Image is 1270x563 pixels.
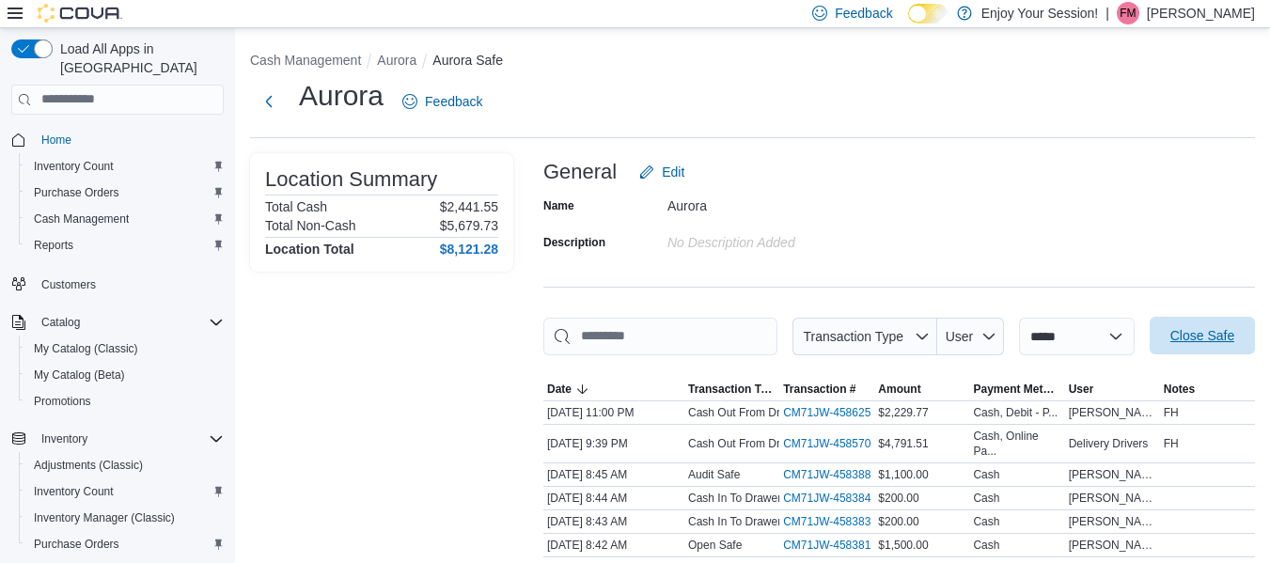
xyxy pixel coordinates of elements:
[1069,514,1156,529] span: [PERSON_NAME]
[26,454,224,477] span: Adjustments (Classic)
[1117,2,1139,24] div: Faith Merola
[543,463,684,486] div: [DATE] 8:45 AM
[908,4,948,23] input: Dark Mode
[19,388,231,414] button: Promotions
[19,531,231,557] button: Purchase Orders
[440,242,498,257] h4: $8,121.28
[26,533,127,555] a: Purchase Orders
[543,510,684,533] div: [DATE] 8:43 AM
[973,514,999,529] div: Cash
[26,234,224,257] span: Reports
[543,198,574,213] label: Name
[783,436,886,451] a: CM71JW-458570External link
[41,133,71,148] span: Home
[34,238,73,253] span: Reports
[34,128,224,151] span: Home
[981,2,1099,24] p: Enjoy Your Session!
[26,454,150,477] a: Adjustments (Classic)
[688,436,839,451] p: Cash Out From Drawer (Beta)
[878,467,928,482] span: $1,100.00
[543,161,617,183] h3: General
[34,368,125,383] span: My Catalog (Beta)
[26,181,224,204] span: Purchase Orders
[1164,436,1179,451] span: FH
[34,311,224,334] span: Catalog
[878,382,920,397] span: Amount
[425,92,482,111] span: Feedback
[34,484,114,499] span: Inventory Count
[34,458,143,473] span: Adjustments (Classic)
[973,467,999,482] div: Cash
[26,181,127,204] a: Purchase Orders
[688,514,821,529] p: Cash In To Drawer (Alpha)
[937,318,1004,355] button: User
[667,227,919,250] div: No Description added
[250,51,1255,73] nav: An example of EuiBreadcrumbs
[783,382,855,397] span: Transaction #
[1164,382,1195,397] span: Notes
[4,270,231,297] button: Customers
[1120,2,1136,24] span: FM
[973,429,1060,459] div: Cash, Online Pa...
[26,155,224,178] span: Inventory Count
[4,426,231,452] button: Inventory
[26,390,224,413] span: Promotions
[440,199,498,214] p: $2,441.55
[684,378,779,400] button: Transaction Type
[1065,378,1160,400] button: User
[878,436,928,451] span: $4,791.51
[19,505,231,531] button: Inventory Manager (Classic)
[19,206,231,232] button: Cash Management
[662,163,684,181] span: Edit
[1069,436,1149,451] span: Delivery Drivers
[19,180,231,206] button: Purchase Orders
[908,23,909,24] span: Dark Mode
[34,428,95,450] button: Inventory
[688,405,844,420] p: Cash Out From Drawer (Alpha)
[34,211,129,227] span: Cash Management
[1160,378,1255,400] button: Notes
[34,510,175,525] span: Inventory Manager (Classic)
[299,77,384,115] h1: Aurora
[783,514,886,529] a: CM71JW-458383External link
[34,394,91,409] span: Promotions
[26,155,121,178] a: Inventory Count
[26,533,224,555] span: Purchase Orders
[792,318,937,355] button: Transaction Type
[26,208,224,230] span: Cash Management
[946,329,974,344] span: User
[250,53,361,68] button: Cash Management
[41,431,87,446] span: Inventory
[543,318,777,355] input: This is a search bar. As you type, the results lower in the page will automatically filter.
[632,153,692,191] button: Edit
[34,159,114,174] span: Inventory Count
[265,168,437,191] h3: Location Summary
[543,487,684,509] div: [DATE] 8:44 AM
[874,378,969,400] button: Amount
[1170,326,1234,345] span: Close Safe
[34,341,138,356] span: My Catalog (Classic)
[878,514,918,529] span: $200.00
[688,538,742,553] p: Open Safe
[667,191,919,213] div: Aurora
[973,491,999,506] div: Cash
[4,126,231,153] button: Home
[34,272,224,295] span: Customers
[878,405,928,420] span: $2,229.77
[543,378,684,400] button: Date
[26,337,146,360] a: My Catalog (Classic)
[688,467,740,482] p: Audit Safe
[19,232,231,258] button: Reports
[803,329,903,344] span: Transaction Type
[34,129,79,151] a: Home
[688,491,815,506] p: Cash In To Drawer (Beta)
[26,507,224,529] span: Inventory Manager (Classic)
[41,277,96,292] span: Customers
[543,401,684,424] div: [DATE] 11:00 PM
[1069,467,1156,482] span: [PERSON_NAME]
[4,309,231,336] button: Catalog
[377,53,416,68] button: Aurora
[969,378,1064,400] button: Payment Methods
[26,208,136,230] a: Cash Management
[779,378,874,400] button: Transaction #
